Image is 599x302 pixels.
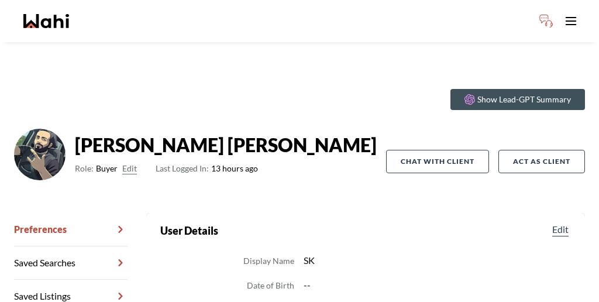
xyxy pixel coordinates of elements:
span: Role: [75,162,94,176]
button: Act as Client [498,150,585,173]
span: Last Logged In: [156,163,209,173]
dt: Display Name [243,254,294,268]
dd: SK [304,253,571,268]
a: Preferences [14,213,128,246]
a: Saved Searches [14,246,128,280]
p: Show Lead-GPT Summary [477,94,571,105]
dd: -- [304,277,571,293]
span: 13 hours ago [156,162,258,176]
dt: Date of Birth [247,279,294,293]
h2: User Details [160,222,218,239]
button: Toggle open navigation menu [559,9,583,33]
button: Edit [550,222,571,236]
button: Edit [122,162,137,176]
button: Show Lead-GPT Summary [450,89,585,110]
img: ACg8ocJUwZSJs2nZoXCUPYU9XcDt4nHSUpjGK8Awk9Wy0-NHuT6lMBsTWg=s96-c [14,129,66,180]
a: Wahi homepage [23,14,69,28]
button: Chat with client [386,150,489,173]
strong: [PERSON_NAME] [PERSON_NAME] [75,133,377,157]
span: Buyer [96,162,118,176]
